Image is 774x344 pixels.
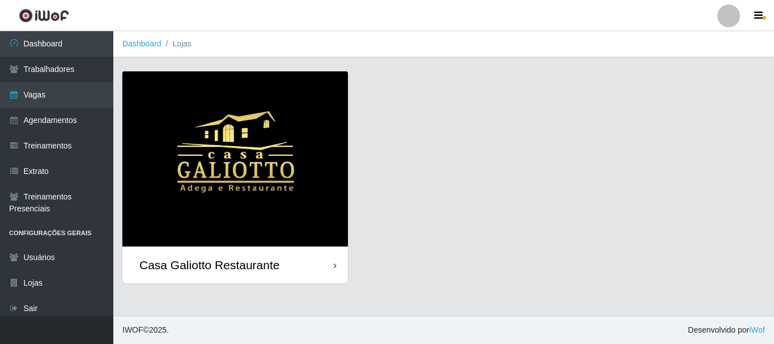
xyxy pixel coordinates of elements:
a: Dashboard [122,39,161,48]
div: Casa Galiotto Restaurante [139,258,279,272]
img: CoreUI Logo [19,9,69,23]
a: Casa Galiotto Restaurante [122,71,348,283]
span: IWOF [122,325,143,334]
img: cardImg [122,71,348,247]
li: Lojas [161,38,192,50]
nav: breadcrumb [113,31,774,57]
a: iWof [749,325,765,334]
span: Desenvolvido por [688,324,765,336]
span: © 2025 . [122,324,169,336]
